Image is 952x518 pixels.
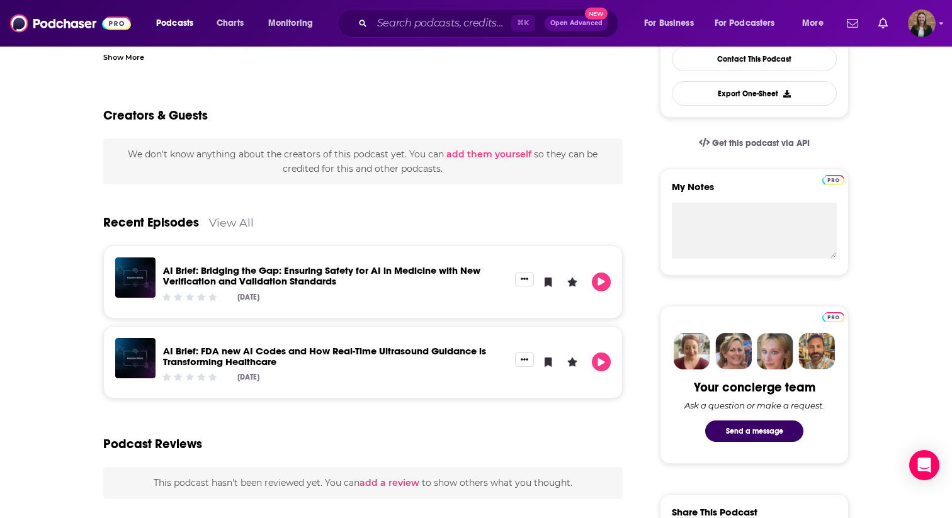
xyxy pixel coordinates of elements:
button: Play [592,352,611,371]
button: Play [592,273,611,291]
button: Open AdvancedNew [545,16,608,31]
h2: Creators & Guests [103,108,208,123]
img: Sydney Profile [674,333,710,369]
a: AI Brief: Bridging the Gap: Ensuring Safety for AI in Medicine with New Verification and Validati... [163,264,480,287]
img: Jules Profile [757,333,793,369]
span: More [802,14,824,32]
span: This podcast hasn't been reviewed yet. You can to show others what you thought. [154,477,572,488]
a: Charts [208,13,251,33]
a: Pro website [822,173,844,185]
a: View All [209,216,254,229]
img: Barbara Profile [715,333,752,369]
div: Community Rating: 0 out of 5 [161,373,218,382]
button: Leave a Rating [563,352,582,371]
button: Bookmark Episode [539,352,558,371]
a: Get this podcast via API [689,128,820,159]
span: Podcasts [156,14,193,32]
h3: Podcast Reviews [103,436,202,452]
span: Charts [217,14,244,32]
a: Show notifications dropdown [842,13,863,34]
button: open menu [706,13,793,33]
button: open menu [259,13,329,33]
button: add a review [360,476,419,490]
button: Show More Button [515,273,534,286]
button: Send a message [705,420,803,442]
img: Jon Profile [798,333,835,369]
img: Podchaser Pro [822,175,844,185]
img: AI Brief: FDA new AI Codes and How Real-Time Ultrasound Guidance is Transforming Healthcare [115,338,156,378]
span: Get this podcast via API [712,138,810,149]
a: Pro website [822,310,844,322]
a: Show notifications dropdown [873,13,893,34]
span: Logged in as k_burns [908,9,936,37]
h3: Share This Podcast [672,506,757,518]
div: Search podcasts, credits, & more... [349,9,631,38]
button: Show profile menu [908,9,936,37]
img: AI Brief: Bridging the Gap: Ensuring Safety for AI in Medicine with New Verification and Validati... [115,257,156,298]
div: [DATE] [237,373,259,381]
a: AI Brief: FDA new AI Codes and How Real-Time Ultrasound Guidance is Transforming Healthcare [163,345,486,368]
button: open menu [635,13,710,33]
button: Show More Button [515,352,534,366]
a: Recent Episodes [103,215,199,230]
button: add them yourself [446,149,531,159]
img: Podchaser Pro [822,312,844,322]
img: Podchaser - Follow, Share and Rate Podcasts [10,11,131,35]
span: We don't know anything about the creators of this podcast yet . You can so they can be credited f... [128,149,598,174]
a: Contact This Podcast [672,47,837,71]
label: My Notes [672,181,837,203]
button: open menu [793,13,839,33]
div: [DATE] [237,293,259,301]
span: Monitoring [268,14,313,32]
button: Leave a Rating [563,273,582,291]
div: Ask a question or make a request. [684,400,824,410]
span: For Business [644,14,694,32]
div: Your concierge team [694,380,815,395]
input: Search podcasts, credits, & more... [372,13,511,33]
img: User Profile [908,9,936,37]
button: Export One-Sheet [672,81,837,106]
span: For Podcasters [715,14,775,32]
span: Open Advanced [550,20,603,26]
div: Open Intercom Messenger [909,450,939,480]
span: ⌘ K [511,15,535,31]
button: open menu [147,13,210,33]
div: Community Rating: 0 out of 5 [161,292,218,301]
button: Bookmark Episode [539,273,558,291]
span: New [585,8,608,20]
